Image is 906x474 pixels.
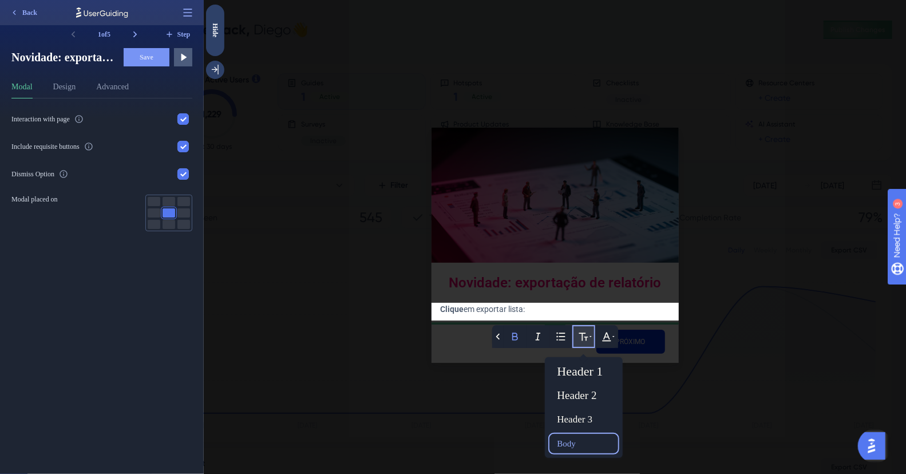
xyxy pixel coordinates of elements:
[14,6,145,24] span: Use to navigate between the steps or end the guide (Next, Previous, Done).
[349,362,411,381] div: Header 1
[80,6,83,15] div: 3
[96,80,129,98] button: Advanced
[349,434,411,453] div: Body
[346,386,414,405] button: Header 2
[22,8,37,17] span: Back
[11,169,54,179] div: Dismiss Option
[27,3,72,17] span: Need Help?
[11,142,80,151] div: Include requisite buttons
[237,305,260,314] span: Clique
[82,25,126,44] div: 1 of 5
[349,410,411,429] div: Header 3
[260,305,322,314] span: em exportar lista:
[349,386,411,405] div: Header 2
[177,30,191,39] span: Step
[858,429,892,463] iframe: UserGuiding AI Assistant Launcher
[140,53,153,62] span: Save
[11,49,114,65] span: Novidade: exportação de relatórioClique em exportar lista:
[163,25,192,44] button: Step
[124,48,169,66] button: Save
[346,434,414,453] button: Body
[11,195,58,204] span: Modal placed on
[346,362,414,381] button: Header 1
[11,80,33,98] button: Modal
[53,80,76,98] button: Design
[346,410,414,429] button: Header 3
[11,114,70,124] div: Interaction with page
[5,3,42,22] button: Back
